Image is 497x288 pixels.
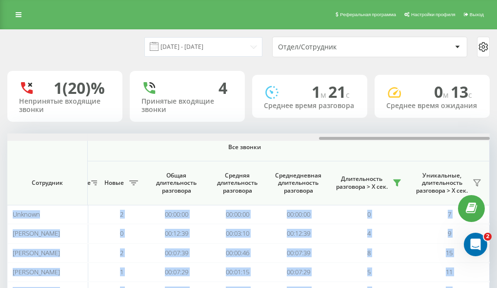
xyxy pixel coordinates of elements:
[334,175,390,190] span: Длительность разговора > Х сек.
[19,97,111,114] div: Непринятые входящие звонки
[207,205,268,224] td: 00:00:00
[54,79,105,97] div: 1 (20)%
[448,210,451,219] span: 7
[367,229,371,238] span: 4
[141,97,233,114] div: Принятые входящие звонки
[451,81,472,102] span: 13
[207,224,268,243] td: 00:03:10
[468,89,472,100] span: c
[268,224,329,243] td: 00:12:39
[434,81,451,102] span: 0
[346,89,350,100] span: c
[414,172,470,195] span: Уникальные, длительность разговора > Х сек.
[411,12,456,17] span: Настройки профиля
[207,244,268,263] td: 00:00:46
[120,229,123,238] span: 0
[446,267,453,276] span: 11
[146,263,207,282] td: 00:07:29
[446,248,453,257] span: 15
[13,248,60,257] span: [PERSON_NAME]
[448,229,451,238] span: 9
[146,205,207,224] td: 00:00:00
[120,210,123,219] span: 2
[120,267,123,276] span: 1
[13,210,40,219] span: Unknown
[464,233,487,256] iframe: Intercom live chat
[484,233,492,241] span: 2
[443,89,451,100] span: м
[268,205,329,224] td: 00:00:00
[278,43,395,51] div: Отдел/Сотрудник
[16,179,79,187] span: Сотрудник
[268,263,329,282] td: 00:07:29
[275,172,321,195] span: Среднедневная длительность разговора
[320,89,328,100] span: м
[13,267,60,276] span: [PERSON_NAME]
[268,244,329,263] td: 00:07:39
[146,224,207,243] td: 00:12:39
[13,229,60,238] span: [PERSON_NAME]
[264,102,356,110] div: Среднее время разговора
[367,210,371,219] span: 0
[102,179,126,187] span: Новые
[312,81,328,102] span: 1
[367,267,371,276] span: 5
[146,244,207,263] td: 00:07:39
[470,12,484,17] span: Выход
[120,248,123,257] span: 2
[214,172,260,195] span: Средняя длительность разговора
[219,79,227,97] div: 4
[386,102,478,110] div: Среднее время ожидания
[207,263,268,282] td: 00:01:15
[53,179,88,187] span: Уникальные
[328,81,350,102] span: 21
[28,143,460,151] span: Все звонки
[340,12,396,17] span: Реферальная программа
[153,172,199,195] span: Общая длительность разговора
[367,248,371,257] span: 8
